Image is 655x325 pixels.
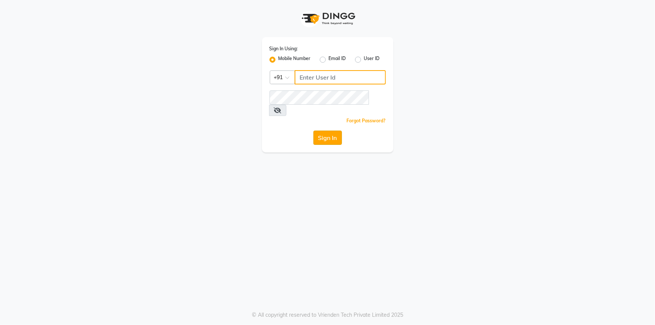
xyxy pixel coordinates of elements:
[298,8,358,30] img: logo1.svg
[279,55,311,64] label: Mobile Number
[329,55,346,64] label: Email ID
[364,55,380,64] label: User ID
[295,70,386,84] input: Username
[270,90,369,105] input: Username
[347,118,386,123] a: Forgot Password?
[313,131,342,145] button: Sign In
[270,45,298,52] label: Sign In Using:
